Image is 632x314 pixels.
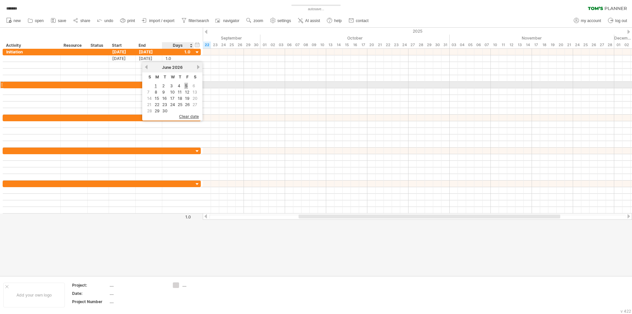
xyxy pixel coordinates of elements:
[155,74,159,79] span: Monday
[310,42,318,48] div: Thursday, 9 October 2025
[244,42,252,48] div: Monday, 29 September 2025
[184,83,188,89] a: 5
[184,89,190,95] a: 12
[170,89,175,95] a: 10
[590,42,598,48] div: Wednesday, 26 November 2025
[170,101,176,108] a: 24
[162,42,193,49] div: Days
[302,42,310,48] div: Wednesday, 8 October 2025
[260,35,450,42] div: October 2025
[5,16,23,25] a: new
[269,16,293,25] a: settings
[466,42,474,48] div: Wednesday, 5 November 2025
[192,102,198,107] td: this is a weekend day
[162,65,171,70] span: June
[109,55,136,62] div: [DATE]
[318,42,326,48] div: Friday, 10 October 2025
[236,42,244,48] div: Friday, 26 September 2025
[192,101,198,108] span: 27
[146,95,152,101] span: 14
[620,309,631,314] div: v 422
[515,42,524,48] div: Thursday, 13 November 2025
[260,42,269,48] div: Wednesday, 1 October 2025
[614,42,622,48] div: Monday, 1 December 2025
[548,42,557,48] div: Wednesday, 19 November 2025
[581,42,590,48] div: Tuesday, 25 November 2025
[540,42,548,48] div: Tuesday, 18 November 2025
[136,55,162,62] div: [DATE]
[6,49,57,55] div: Initiation
[179,114,199,119] span: clear date
[305,18,320,23] span: AI assist
[351,42,359,48] div: Thursday, 16 October 2025
[146,102,153,107] td: this is a weekend day
[572,16,603,25] a: my account
[192,95,198,101] span: 20
[557,42,565,48] div: Thursday, 20 November 2025
[164,74,166,79] span: Tuesday
[253,18,263,23] span: zoom
[214,16,241,25] a: navigator
[177,83,181,89] a: 4
[458,42,466,48] div: Tuesday, 4 November 2025
[162,95,168,101] a: 16
[269,42,277,48] div: Thursday, 2 October 2025
[367,42,376,48] div: Monday, 20 October 2025
[615,18,627,23] span: log out
[483,42,491,48] div: Friday, 7 November 2025
[606,42,614,48] div: Friday, 28 November 2025
[166,55,190,62] div: 1.0
[71,16,92,25] a: share
[347,16,371,25] a: contact
[192,96,198,101] td: this is a weekend day
[149,18,174,23] span: import / export
[171,74,175,79] span: Wednesday
[491,42,499,48] div: Monday, 10 November 2025
[277,42,285,48] div: Friday, 3 October 2025
[606,16,629,25] a: log out
[474,42,483,48] div: Thursday, 6 November 2025
[408,42,417,48] div: Monday, 27 October 2025
[203,42,211,48] div: Monday, 22 September 2025
[359,42,367,48] div: Friday, 17 October 2025
[154,101,160,108] a: 22
[192,83,198,89] td: this is a weekend day
[35,18,44,23] span: open
[162,101,168,108] a: 23
[154,95,160,101] a: 15
[326,42,334,48] div: Monday, 13 October 2025
[127,18,135,23] span: print
[384,42,392,48] div: Wednesday, 22 October 2025
[334,42,343,48] div: Tuesday, 14 October 2025
[26,16,46,25] a: open
[146,108,153,114] td: this is a weekend day
[6,42,57,49] div: Activity
[180,16,211,25] a: filter/search
[110,299,165,304] div: ....
[524,42,532,48] div: Friday, 14 November 2025
[163,214,191,219] div: 1.0
[49,16,68,25] a: save
[146,108,153,114] span: 28
[285,42,293,48] div: Monday, 6 October 2025
[499,42,507,48] div: Tuesday, 11 November 2025
[3,283,65,307] div: Add your own logo
[139,42,158,49] div: End
[425,42,433,48] div: Wednesday, 29 October 2025
[184,95,190,101] a: 19
[118,16,137,25] a: print
[104,18,113,23] span: undo
[211,42,219,48] div: Tuesday, 23 September 2025
[417,42,425,48] div: Tuesday, 28 October 2025
[280,7,352,12] div: autosave...
[376,42,384,48] div: Tuesday, 21 October 2025
[110,291,165,296] div: ....
[192,89,198,95] td: this is a weekend day
[140,16,176,25] a: import / export
[433,42,441,48] div: Thursday, 30 October 2025
[227,42,236,48] div: Thursday, 25 September 2025
[146,96,153,101] td: this is a weekend day
[581,18,601,23] span: my account
[72,282,108,288] div: Project:
[196,65,201,70] a: next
